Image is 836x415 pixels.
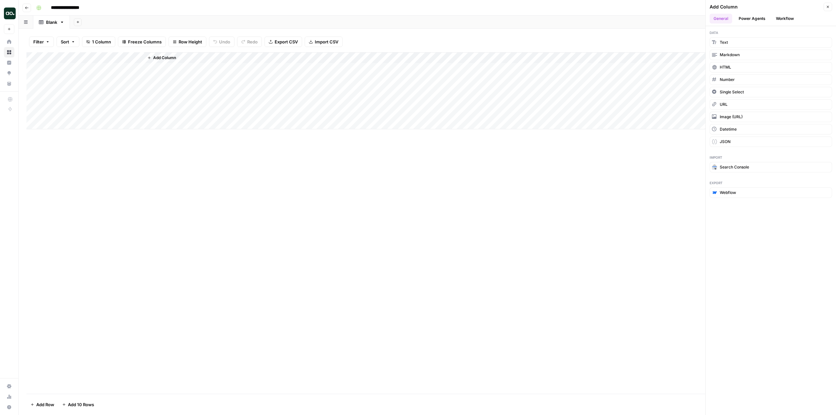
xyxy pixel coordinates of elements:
a: Settings [4,381,14,391]
span: URL [720,102,728,107]
span: HTML [720,64,731,70]
span: Add Row [36,401,54,408]
button: Workflow [772,14,798,24]
span: Export CSV [275,39,298,45]
button: Import CSV [305,37,343,47]
button: Undo [209,37,234,47]
button: 1 Column [82,37,115,47]
span: Import [710,155,832,160]
div: Blank [46,19,57,25]
span: Search Console [720,164,749,170]
a: Blank [33,16,70,29]
a: Opportunities [4,68,14,78]
button: Text [710,37,832,48]
button: Single Select [710,87,832,97]
button: Add Column [145,54,179,62]
button: Filter [29,37,54,47]
span: Freeze Columns [128,39,162,45]
button: Datetime [710,124,832,135]
button: Redo [237,37,262,47]
span: Add Column [153,55,176,61]
button: Markdown [710,50,832,60]
button: JSON [710,136,832,147]
span: Sort [61,39,69,45]
span: Text [720,40,728,45]
span: Filter [33,39,44,45]
a: Usage [4,391,14,402]
a: Home [4,37,14,47]
span: Row Height [179,39,202,45]
button: Sort [56,37,79,47]
span: JSON [720,139,731,145]
img: AirOps Builders Logo [4,8,16,19]
button: General [710,14,732,24]
button: Number [710,74,832,85]
span: 1 Column [92,39,111,45]
span: Markdown [720,52,740,58]
span: Image (URL) [720,114,743,120]
button: URL [710,99,832,110]
a: Browse [4,47,14,57]
button: Webflow [710,187,832,198]
span: Redo [247,39,258,45]
a: Insights [4,57,14,68]
button: Add 10 Rows [58,399,98,410]
button: Workspace: AirOps Builders [4,5,14,22]
button: Add Row [26,399,58,410]
button: Row Height [169,37,206,47]
span: Datetime [720,126,737,132]
button: HTML [710,62,832,72]
button: Image (URL) [710,112,832,122]
span: Add 10 Rows [68,401,94,408]
button: Help + Support [4,402,14,412]
span: Export [710,180,832,185]
span: Webflow [720,190,736,196]
span: Number [720,77,735,83]
button: Search Console [710,162,832,172]
button: Freeze Columns [118,37,166,47]
button: Export CSV [265,37,302,47]
span: Undo [219,39,230,45]
span: Import CSV [315,39,338,45]
span: Single Select [720,89,744,95]
button: Power Agents [735,14,769,24]
span: Data [710,30,832,35]
a: Your Data [4,78,14,89]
